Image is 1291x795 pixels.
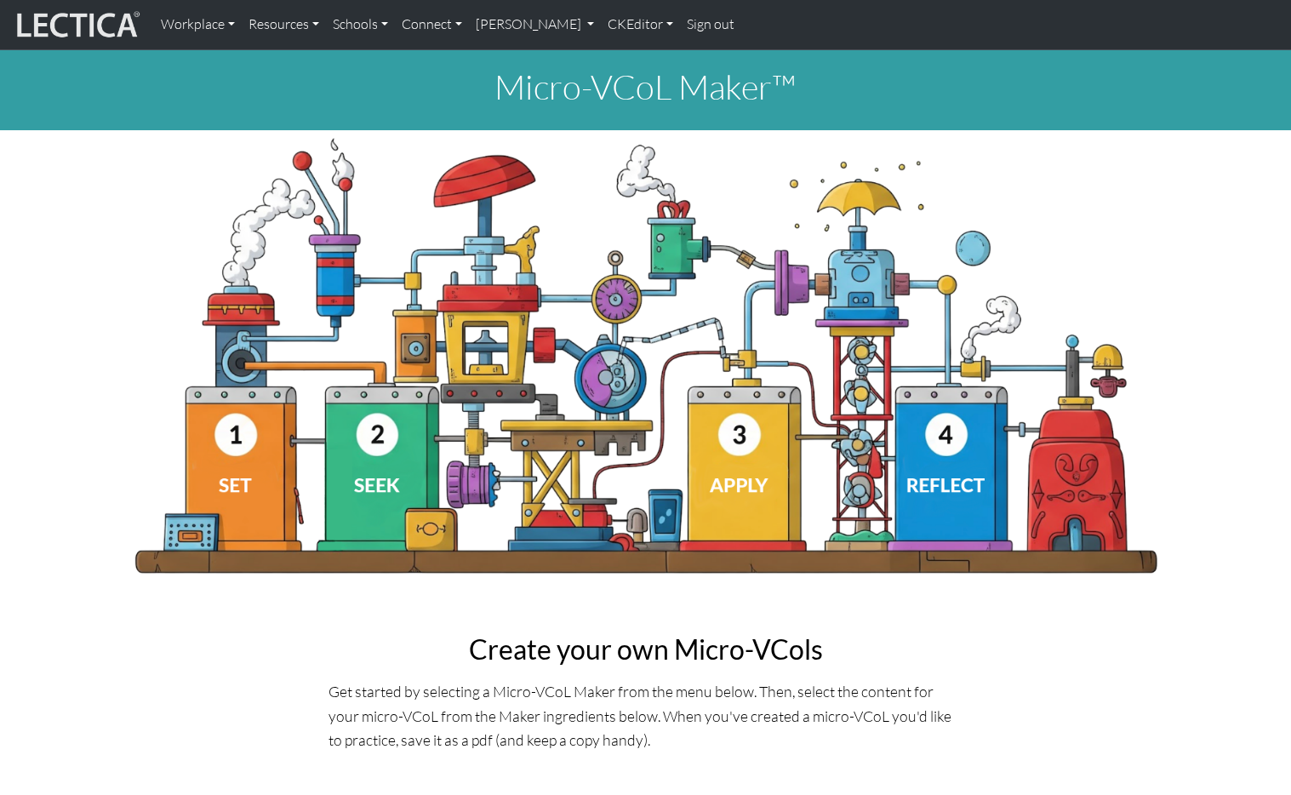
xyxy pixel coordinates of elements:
a: Workplace [154,7,242,43]
a: Connect [395,7,469,43]
a: CKEditor [601,7,680,43]
a: Resources [242,7,326,43]
a: [PERSON_NAME] [469,7,601,43]
img: Ad image [129,130,1162,579]
a: Sign out [680,7,741,43]
a: Schools [326,7,395,43]
img: lecticalive [13,9,140,41]
p: Get started by selecting a Micro-VCoL Maker from the menu below. Then, select the content for you... [328,679,963,751]
h2: Create your own Micro-VCols [328,633,963,666]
